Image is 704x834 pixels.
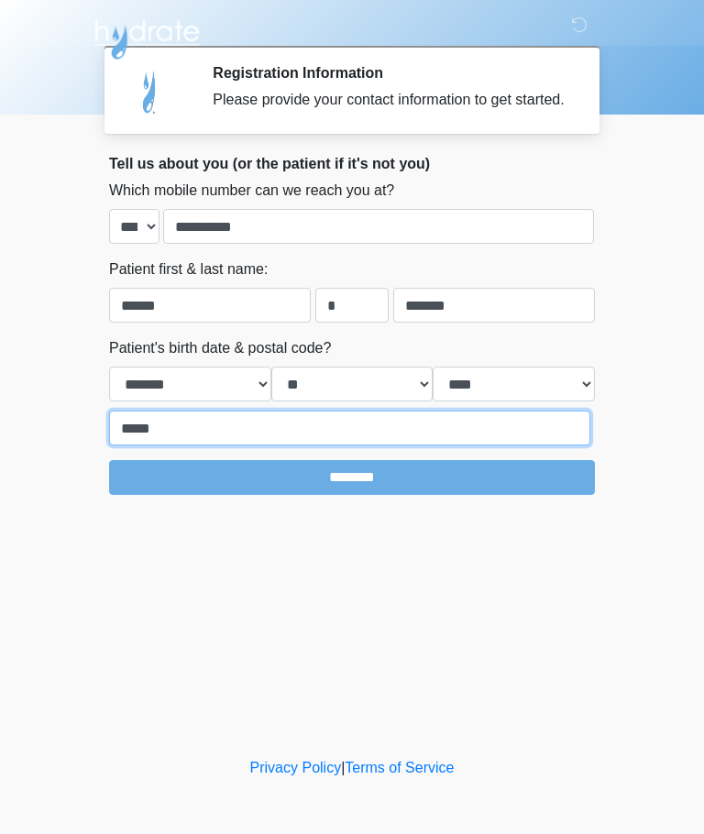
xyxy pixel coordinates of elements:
[109,258,268,280] label: Patient first & last name:
[109,337,331,359] label: Patient's birth date & postal code?
[341,760,345,775] a: |
[345,760,454,775] a: Terms of Service
[109,155,595,172] h2: Tell us about you (or the patient if it's not you)
[123,64,178,119] img: Agent Avatar
[109,180,394,202] label: Which mobile number can we reach you at?
[91,14,203,60] img: Hydrate IV Bar - Arcadia Logo
[213,89,567,111] div: Please provide your contact information to get started.
[250,760,342,775] a: Privacy Policy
